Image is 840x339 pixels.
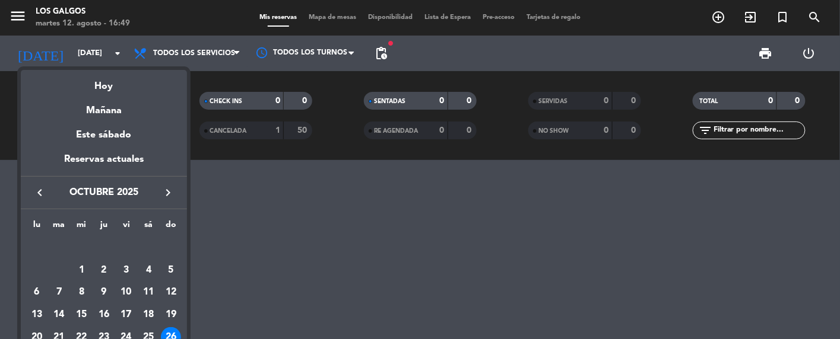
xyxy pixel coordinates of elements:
div: 12 [161,282,181,302]
button: keyboard_arrow_right [157,185,179,200]
div: 9 [94,282,114,302]
td: 17 de octubre de 2025 [115,303,138,326]
th: lunes [26,218,48,236]
div: 10 [116,282,137,302]
div: 7 [49,282,69,302]
i: keyboard_arrow_right [161,186,175,200]
td: 7 de octubre de 2025 [48,281,71,303]
div: 6 [27,282,47,302]
button: keyboard_arrow_left [29,185,50,200]
div: 2 [94,260,114,280]
td: 8 de octubre de 2025 [70,281,93,303]
div: Este sábado [21,119,187,152]
th: miércoles [70,218,93,236]
th: martes [48,218,71,236]
td: 1 de octubre de 2025 [70,259,93,282]
th: sábado [137,218,160,236]
div: 14 [49,305,69,325]
div: 13 [27,305,47,325]
i: keyboard_arrow_left [33,186,47,200]
td: 18 de octubre de 2025 [137,303,160,326]
div: 19 [161,305,181,325]
div: 5 [161,260,181,280]
td: 5 de octubre de 2025 [160,259,182,282]
td: 10 de octubre de 2025 [115,281,138,303]
div: Hoy [21,70,187,94]
th: domingo [160,218,182,236]
td: 9 de octubre de 2025 [93,281,115,303]
th: jueves [93,218,115,236]
div: 4 [138,260,159,280]
td: 19 de octubre de 2025 [160,303,182,326]
td: 11 de octubre de 2025 [137,281,160,303]
div: 11 [138,282,159,302]
td: 4 de octubre de 2025 [137,259,160,282]
div: Reservas actuales [21,152,187,176]
div: 3 [116,260,137,280]
span: octubre 2025 [50,185,157,200]
td: OCT. [26,236,182,259]
td: 3 de octubre de 2025 [115,259,138,282]
td: 15 de octubre de 2025 [70,303,93,326]
div: 16 [94,305,114,325]
td: 6 de octubre de 2025 [26,281,48,303]
div: 17 [116,305,137,325]
td: 13 de octubre de 2025 [26,303,48,326]
div: 1 [71,260,91,280]
td: 14 de octubre de 2025 [48,303,71,326]
td: 12 de octubre de 2025 [160,281,182,303]
th: viernes [115,218,138,236]
td: 2 de octubre de 2025 [93,259,115,282]
div: Mañana [21,94,187,119]
div: 8 [71,282,91,302]
td: 16 de octubre de 2025 [93,303,115,326]
div: 18 [138,305,159,325]
div: 15 [71,305,91,325]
